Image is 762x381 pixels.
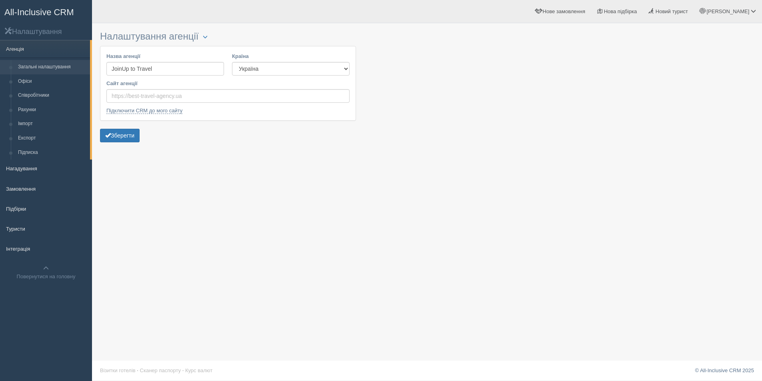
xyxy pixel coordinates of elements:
a: Курс валют [185,367,212,373]
span: · [182,367,184,373]
span: All-Inclusive CRM [4,7,74,17]
button: Зберегти [100,129,140,142]
a: Підключити CRM до мого сайту [106,108,182,114]
a: Рахунки [14,103,90,117]
label: Назва агенції [106,52,224,60]
a: Підписка [14,146,90,160]
a: Співробітники [14,88,90,103]
span: Нова підбірка [604,8,637,14]
a: Візитки готелів [100,367,136,373]
a: Офіси [14,74,90,89]
h3: Налаштування агенції [100,31,356,42]
input: https://best-travel-agency.ua [106,89,350,103]
a: Експорт [14,131,90,146]
a: Загальні налаштування [14,60,90,74]
label: Країна [232,52,350,60]
a: Імпорт [14,117,90,131]
span: Новий турист [656,8,688,14]
label: Сайт агенції [106,80,350,87]
span: [PERSON_NAME] [706,8,749,14]
a: All-Inclusive CRM [0,0,92,22]
span: Нове замовлення [543,8,585,14]
a: Сканер паспорту [140,367,181,373]
a: © All-Inclusive CRM 2025 [695,367,754,373]
span: · [137,367,138,373]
